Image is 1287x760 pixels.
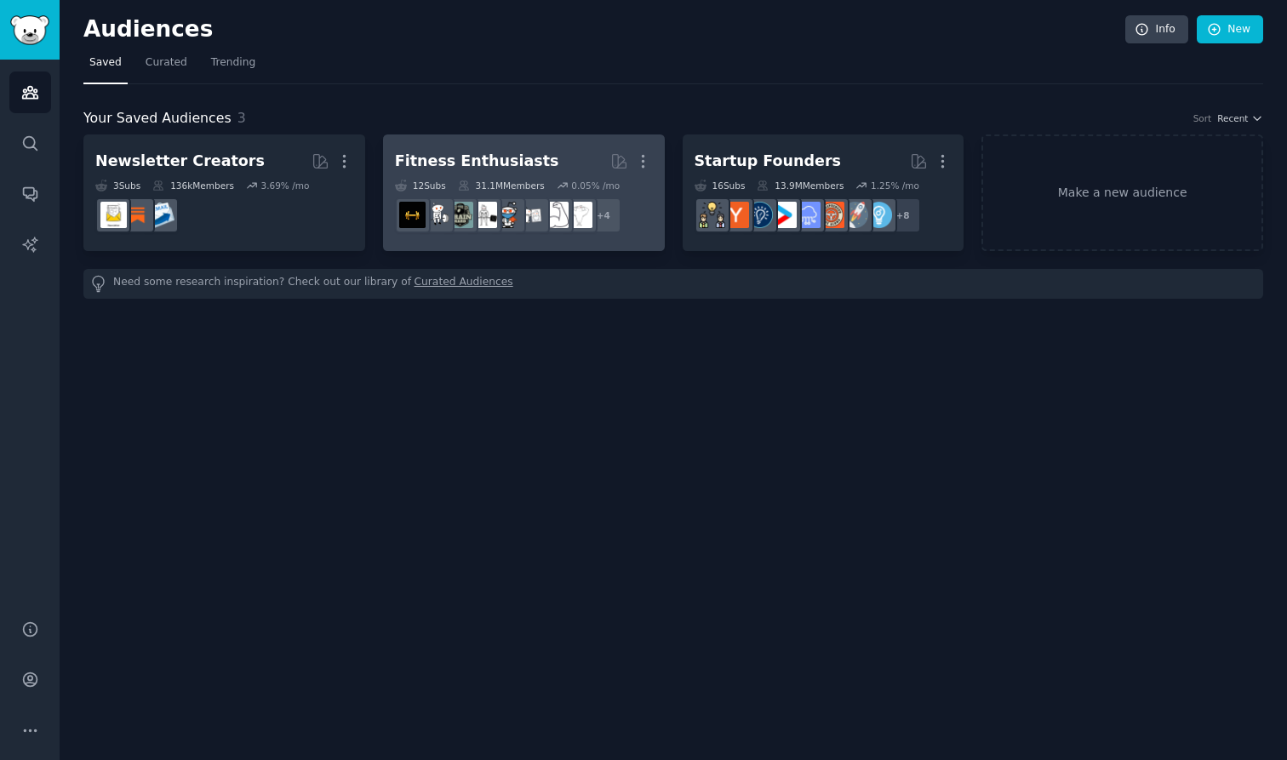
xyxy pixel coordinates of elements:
div: Need some research inspiration? Check out our library of [83,269,1263,299]
img: weightroom [423,202,449,228]
a: Curated Audiences [415,275,513,293]
img: Newsletters [100,202,127,228]
div: 31.1M Members [458,180,545,191]
div: 12 Sub s [395,180,446,191]
div: 1.25 % /mo [871,180,919,191]
a: Saved [83,49,128,84]
div: Sort [1193,112,1212,124]
span: Trending [211,55,255,71]
img: strength_training [542,202,569,228]
div: 136k Members [152,180,234,191]
a: Trending [205,49,261,84]
a: New [1197,15,1263,44]
a: Startup Founders16Subs13.9MMembers1.25% /mo+8EntrepreneurstartupsEntrepreneurRideAlongSaaSstartup... [683,134,964,251]
img: growmybusiness [699,202,725,228]
img: Entrepreneur [866,202,892,228]
img: loseit [518,202,545,228]
img: Fitness [566,202,592,228]
img: EntrepreneurRideAlong [818,202,844,228]
a: Newsletter Creators3Subs136kMembers3.69% /moEmailmarketingSubstackNewsletters [83,134,365,251]
div: 16 Sub s [695,180,746,191]
img: ycombinator [723,202,749,228]
button: Recent [1217,112,1263,124]
span: Curated [146,55,187,71]
div: Newsletter Creators [95,151,265,172]
img: GummySearch logo [10,15,49,45]
div: + 8 [885,197,921,233]
img: Substack [124,202,151,228]
div: 3.69 % /mo [260,180,309,191]
span: Recent [1217,112,1248,124]
a: Info [1125,15,1188,44]
a: Make a new audience [981,134,1263,251]
img: GymMotivation [447,202,473,228]
img: startups [842,202,868,228]
img: startup [770,202,797,228]
div: + 4 [586,197,621,233]
div: 13.9M Members [757,180,844,191]
div: 3 Sub s [95,180,140,191]
h2: Audiences [83,16,1125,43]
img: Entrepreneurship [746,202,773,228]
span: Your Saved Audiences [83,108,232,129]
img: SaaS [794,202,821,228]
img: Health [495,202,521,228]
div: Fitness Enthusiasts [395,151,559,172]
div: 0.05 % /mo [571,180,620,191]
img: workout [399,202,426,228]
div: Startup Founders [695,151,841,172]
a: Fitness Enthusiasts12Subs31.1MMembers0.05% /mo+4Fitnessstrength_trainingloseitHealthGYMGymMotivat... [383,134,665,251]
a: Curated [140,49,193,84]
span: Saved [89,55,122,71]
img: GYM [471,202,497,228]
span: 3 [237,110,246,126]
img: Emailmarketing [148,202,174,228]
